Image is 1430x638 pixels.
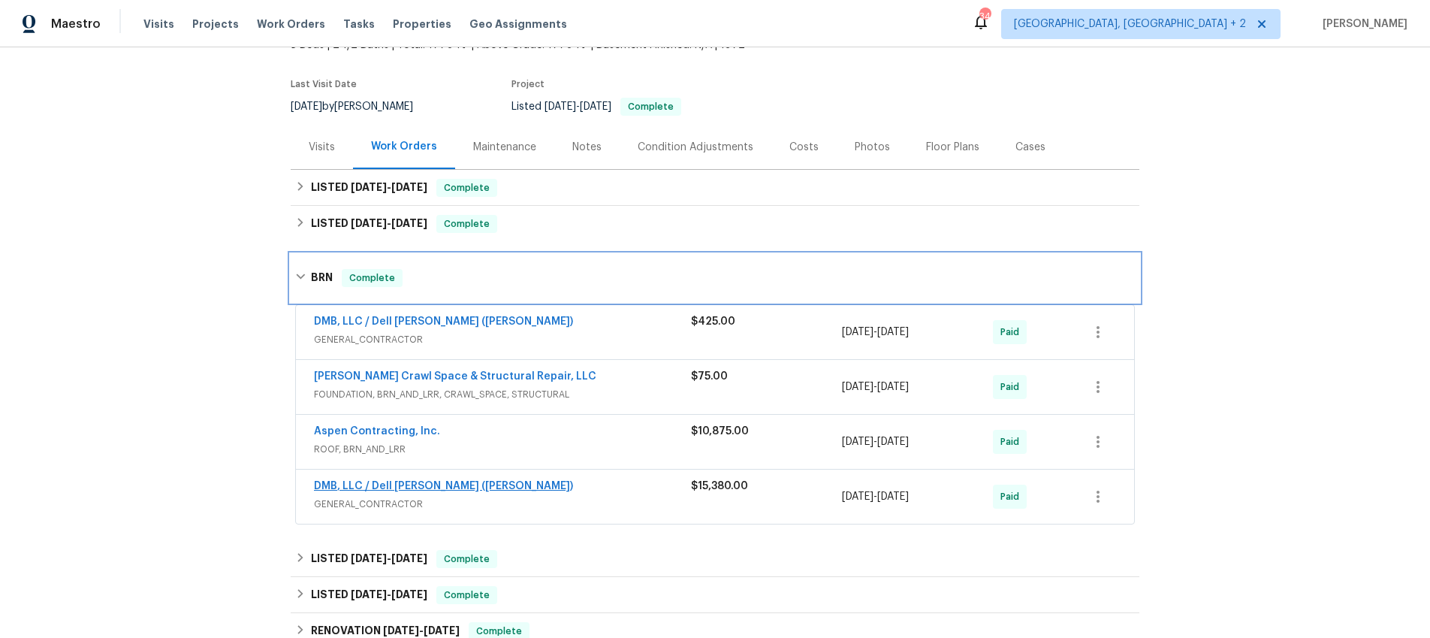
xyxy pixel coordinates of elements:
div: by [PERSON_NAME] [291,98,431,116]
span: - [383,625,460,636]
div: Costs [789,140,819,155]
span: Complete [438,216,496,231]
span: [DATE] [877,327,909,337]
div: Cases [1015,140,1045,155]
span: - [842,325,909,340]
span: Last Visit Date [291,80,357,89]
div: Floor Plans [926,140,979,155]
span: GENERAL_CONTRACTOR [314,332,691,347]
span: Complete [438,180,496,195]
span: - [351,553,427,564]
span: Project [511,80,545,89]
div: Photos [855,140,890,155]
div: Maintenance [473,140,536,155]
span: Complete [438,552,496,567]
div: BRN Complete [291,254,1139,302]
span: Properties [393,17,451,32]
span: [DATE] [391,182,427,192]
a: DMB, LLC / Dell [PERSON_NAME] ([PERSON_NAME]) [314,316,573,327]
span: [DATE] [383,625,419,636]
span: [DATE] [351,589,387,600]
span: Geo Assignments [469,17,567,32]
span: [DATE] [580,101,611,112]
span: Maestro [51,17,101,32]
span: Paid [1000,434,1025,449]
div: LISTED [DATE]-[DATE]Complete [291,541,1139,577]
span: Paid [1000,379,1025,395]
span: [DATE] [877,491,909,502]
span: $10,875.00 [691,426,749,437]
span: - [351,218,427,228]
span: [DATE] [545,101,576,112]
div: LISTED [DATE]-[DATE]Complete [291,577,1139,613]
span: [DATE] [842,327,873,337]
div: Visits [309,140,335,155]
span: - [842,489,909,504]
span: [DATE] [877,437,909,447]
span: GENERAL_CONTRACTOR [314,497,691,512]
span: Visits [143,17,174,32]
span: Listed [511,101,681,112]
div: LISTED [DATE]-[DATE]Complete [291,170,1139,206]
span: - [842,434,909,449]
h6: LISTED [311,179,427,197]
div: Notes [572,140,602,155]
h6: LISTED [311,550,427,568]
span: Projects [192,17,239,32]
span: [DATE] [351,182,387,192]
span: $425.00 [691,316,735,327]
span: [DATE] [391,218,427,228]
a: [PERSON_NAME] Crawl Space & Structural Repair, LLC [314,371,596,382]
a: Aspen Contracting, Inc. [314,426,440,437]
h6: LISTED [311,586,427,604]
div: Work Orders [371,139,437,154]
div: 34 [979,9,990,24]
span: [DATE] [842,437,873,447]
div: Condition Adjustments [638,140,753,155]
span: - [351,589,427,600]
span: Paid [1000,489,1025,504]
span: [PERSON_NAME] [1317,17,1407,32]
span: - [842,379,909,395]
span: Tasks [343,19,375,29]
span: Complete [438,588,496,603]
div: LISTED [DATE]-[DATE]Complete [291,206,1139,242]
span: $15,380.00 [691,481,748,491]
span: [DATE] [351,553,387,564]
a: DMB, LLC / Dell [PERSON_NAME] ([PERSON_NAME]) [314,481,573,491]
span: $75.00 [691,371,728,382]
span: [DATE] [877,382,909,392]
span: [DATE] [424,625,460,636]
span: FOUNDATION, BRN_AND_LRR, CRAWL_SPACE, STRUCTURAL [314,387,691,402]
span: [DATE] [842,382,873,392]
span: [DATE] [351,218,387,228]
span: [DATE] [842,491,873,502]
span: [GEOGRAPHIC_DATA], [GEOGRAPHIC_DATA] + 2 [1014,17,1246,32]
span: ROOF, BRN_AND_LRR [314,442,691,457]
span: [DATE] [391,589,427,600]
span: [DATE] [391,553,427,564]
span: - [351,182,427,192]
span: Complete [343,271,401,286]
span: Complete [622,102,680,111]
span: Paid [1000,325,1025,340]
span: - [545,101,611,112]
h6: BRN [311,269,333,287]
span: Work Orders [257,17,325,32]
span: [DATE] [291,101,322,112]
h6: LISTED [311,215,427,233]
